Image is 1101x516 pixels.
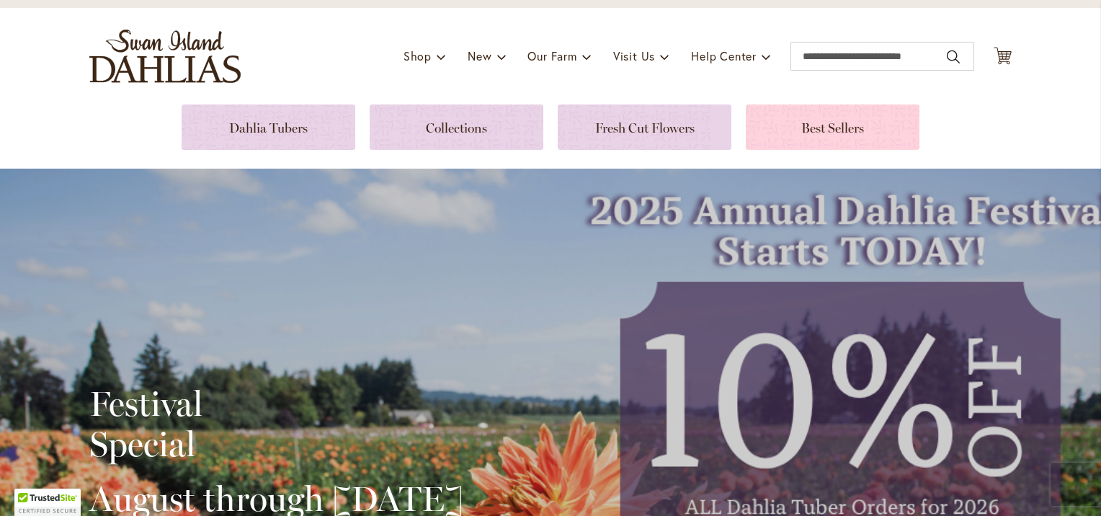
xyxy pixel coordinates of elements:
[527,48,576,63] span: Our Farm
[468,48,491,63] span: New
[89,383,463,464] h2: Festival Special
[89,30,241,83] a: store logo
[613,48,655,63] span: Visit Us
[691,48,757,63] span: Help Center
[404,48,432,63] span: Shop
